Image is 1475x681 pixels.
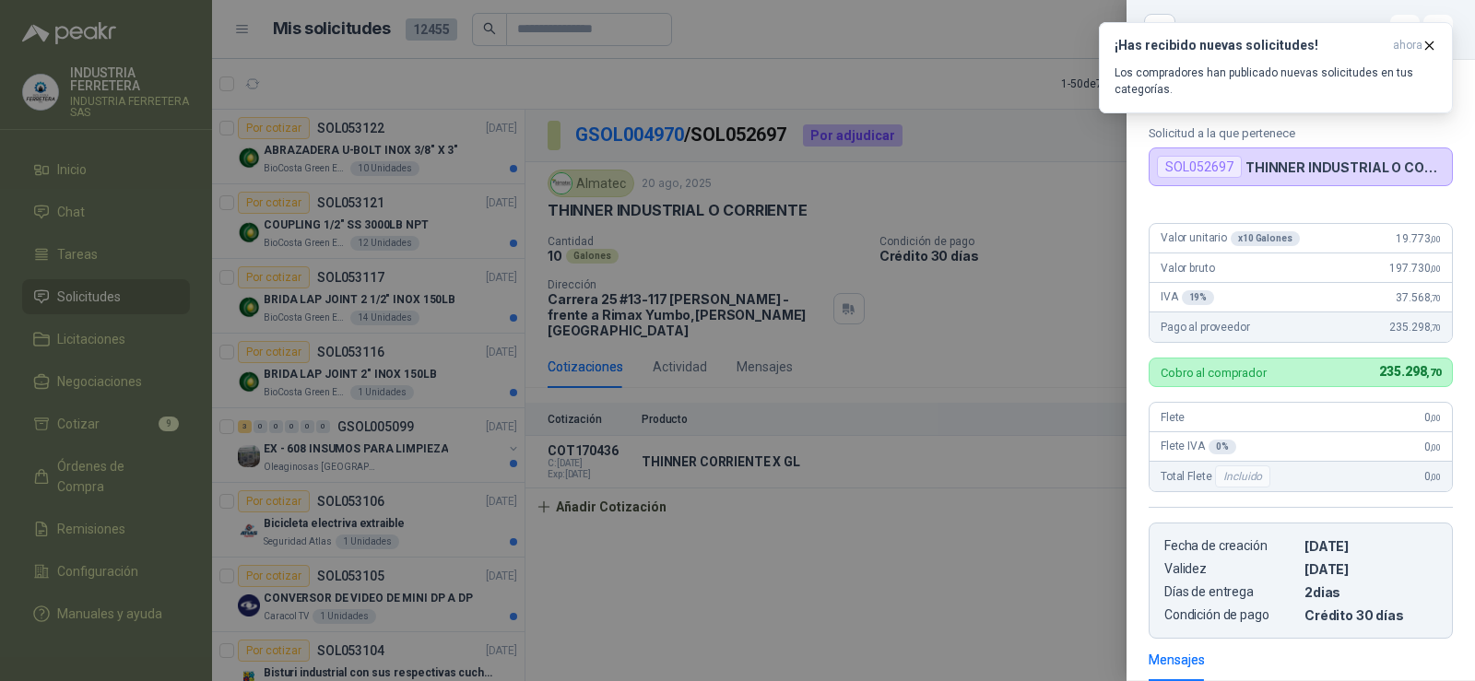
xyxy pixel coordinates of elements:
[1161,262,1214,275] span: Valor bruto
[1430,472,1441,482] span: ,00
[1430,264,1441,274] span: ,00
[1161,321,1250,334] span: Pago al proveedor
[1161,411,1185,424] span: Flete
[1393,38,1422,53] span: ahora
[1161,290,1214,305] span: IVA
[1379,364,1441,379] span: 235.298
[1245,159,1445,175] p: THINNER INDUSTRIAL O CORRIENTE
[1424,470,1441,483] span: 0
[1215,465,1270,487] div: Incluido
[1430,234,1441,244] span: ,00
[1430,442,1441,452] span: ,00
[1115,38,1386,53] h3: ¡Has recibido nuevas solicitudes!
[1209,440,1236,454] div: 0 %
[1164,584,1297,600] p: Días de entrega
[1115,65,1437,98] p: Los compradores han publicado nuevas solicitudes en tus categorías.
[1396,232,1441,245] span: 19.773
[1157,156,1242,178] div: SOL052697
[1424,411,1441,424] span: 0
[1304,538,1437,554] p: [DATE]
[1396,291,1441,304] span: 37.568
[1164,561,1297,577] p: Validez
[1389,262,1441,275] span: 197.730
[1430,323,1441,333] span: ,70
[1186,15,1453,44] div: COT170436
[1304,561,1437,577] p: [DATE]
[1149,126,1453,140] p: Solicitud a la que pertenece
[1161,440,1236,454] span: Flete IVA
[1161,231,1300,246] span: Valor unitario
[1182,290,1215,305] div: 19 %
[1430,293,1441,303] span: ,70
[1164,607,1297,623] p: Condición de pago
[1231,231,1300,246] div: x 10 Galones
[1304,607,1437,623] p: Crédito 30 días
[1430,413,1441,423] span: ,00
[1426,367,1441,379] span: ,70
[1164,538,1297,554] p: Fecha de creación
[1424,440,1441,453] span: 0
[1161,367,1267,379] p: Cobro al comprador
[1149,18,1171,41] button: Close
[1149,650,1205,670] div: Mensajes
[1099,22,1453,113] button: ¡Has recibido nuevas solicitudes!ahora Los compradores han publicado nuevas solicitudes en tus ca...
[1161,465,1274,487] span: Total Flete
[1304,584,1437,600] p: 2 dias
[1389,321,1441,334] span: 235.298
